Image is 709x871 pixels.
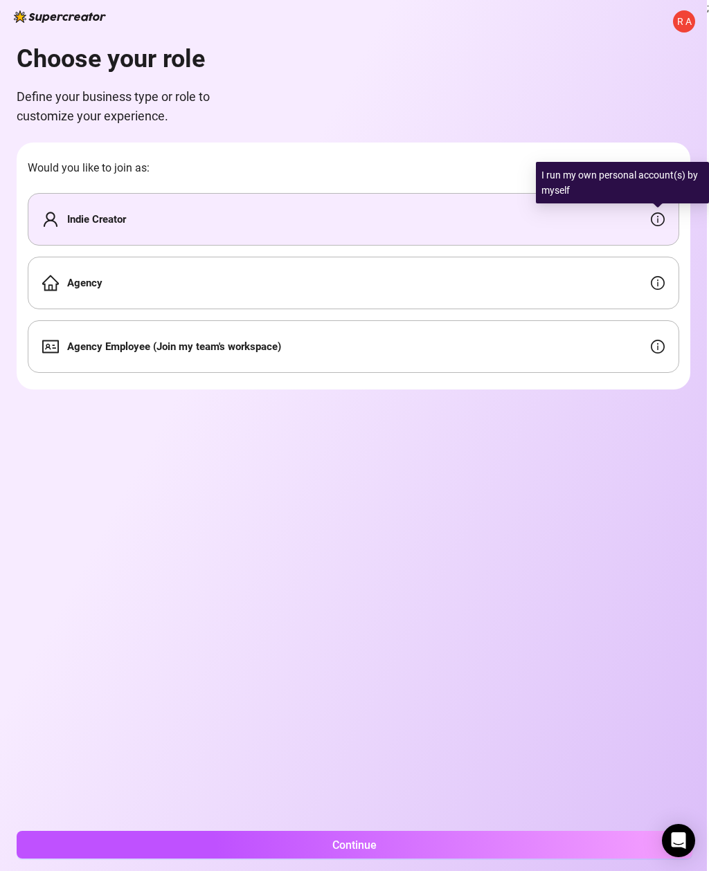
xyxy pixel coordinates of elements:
[17,87,224,127] span: Define your business type or role to customize your experience.
[28,159,679,176] span: Would you like to join as:
[17,831,692,859] button: Continue
[14,10,106,23] img: logo
[42,338,59,355] span: idcard
[42,275,59,291] span: home
[651,276,665,290] span: info-circle
[67,277,102,289] strong: Agency
[651,340,665,354] span: info-circle
[42,211,59,228] span: user
[17,44,224,75] h1: Choose your role
[67,340,281,353] strong: Agency Employee (Join my team's workspace)
[67,213,126,226] strong: Indie Creator
[332,838,377,852] span: Continue
[536,162,709,203] div: I run my own personal account(s) by myself
[651,212,665,226] span: info-circle
[662,824,695,857] div: Open Intercom Messenger
[677,14,692,29] span: R A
